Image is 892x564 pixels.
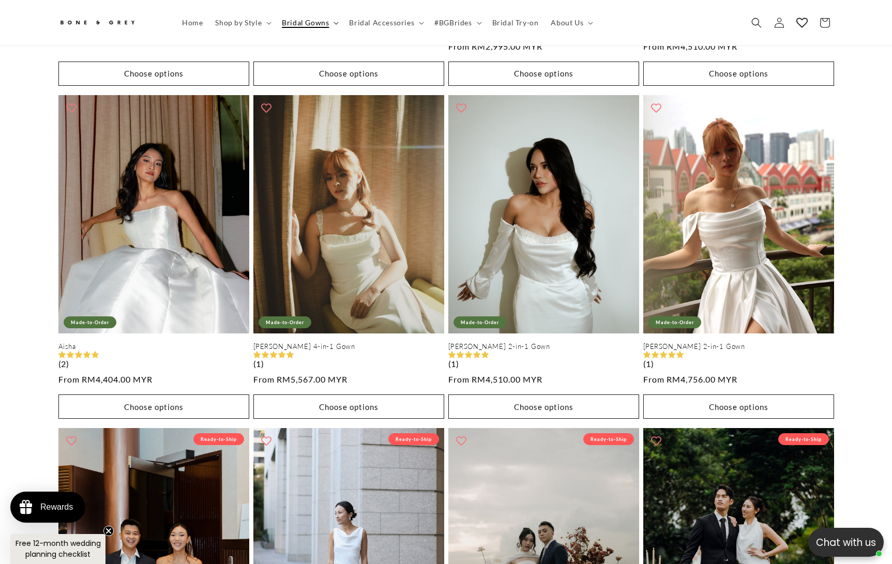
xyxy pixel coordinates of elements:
[215,18,262,27] span: Shop by Style
[646,431,667,451] button: Add to wishlist
[182,18,203,27] span: Home
[486,12,545,34] a: Bridal Try-on
[54,10,165,35] a: Bone and Grey Bridal
[428,12,486,34] summary: #BGBrides
[448,62,639,86] button: Choose options
[176,12,209,34] a: Home
[448,394,639,419] button: Choose options
[58,342,249,351] a: Aisha
[276,12,343,34] summary: Bridal Gowns
[349,18,414,27] span: Bridal Accessories
[58,14,136,32] img: Bone and Grey Bridal
[745,11,768,34] summary: Search
[256,98,277,118] button: Add to wishlist
[103,526,114,536] button: Close teaser
[451,431,472,451] button: Add to wishlist
[434,18,472,27] span: #BGBrides
[808,535,884,550] p: Chat with us
[492,18,539,27] span: Bridal Try-on
[16,538,101,559] span: Free 12-month wedding planning checklist
[551,18,583,27] span: About Us
[646,98,667,118] button: Add to wishlist
[58,394,249,419] button: Choose options
[643,342,834,351] a: [PERSON_NAME] 2-in-1 Gown
[808,528,884,557] button: Open chatbox
[209,12,276,34] summary: Shop by Style
[256,431,277,451] button: Add to wishlist
[40,502,73,512] div: Rewards
[253,394,444,419] button: Choose options
[545,12,597,34] summary: About Us
[253,62,444,86] button: Choose options
[643,62,834,86] button: Choose options
[448,342,639,351] a: [PERSON_NAME] 2-in-1 Gown
[61,431,82,451] button: Add to wishlist
[58,62,249,86] button: Choose options
[61,98,82,118] button: Add to wishlist
[10,534,105,564] div: Free 12-month wedding planning checklistClose teaser
[451,98,472,118] button: Add to wishlist
[643,394,834,419] button: Choose options
[343,12,428,34] summary: Bridal Accessories
[253,342,444,351] a: [PERSON_NAME] 4-in-1 Gown
[282,18,329,27] span: Bridal Gowns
